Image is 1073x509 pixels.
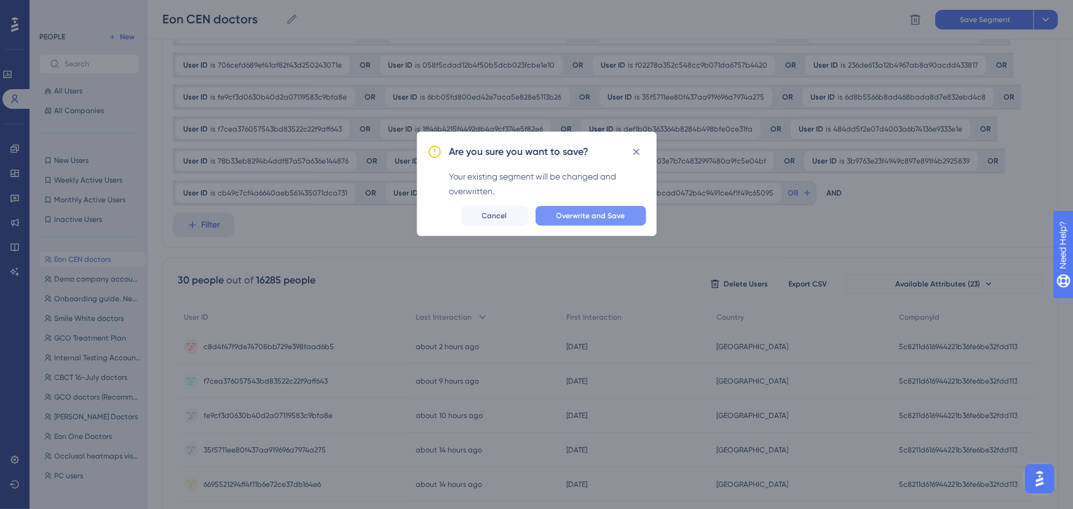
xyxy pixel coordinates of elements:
div: Your existing segment will be changed and overwritten. [449,169,646,199]
span: Overwrite and Save [556,211,625,221]
span: Need Help? [29,3,77,18]
span: Cancel [482,211,507,221]
h2: Are you sure you want to save? [449,144,589,159]
iframe: UserGuiding AI Assistant Launcher [1021,460,1058,497]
